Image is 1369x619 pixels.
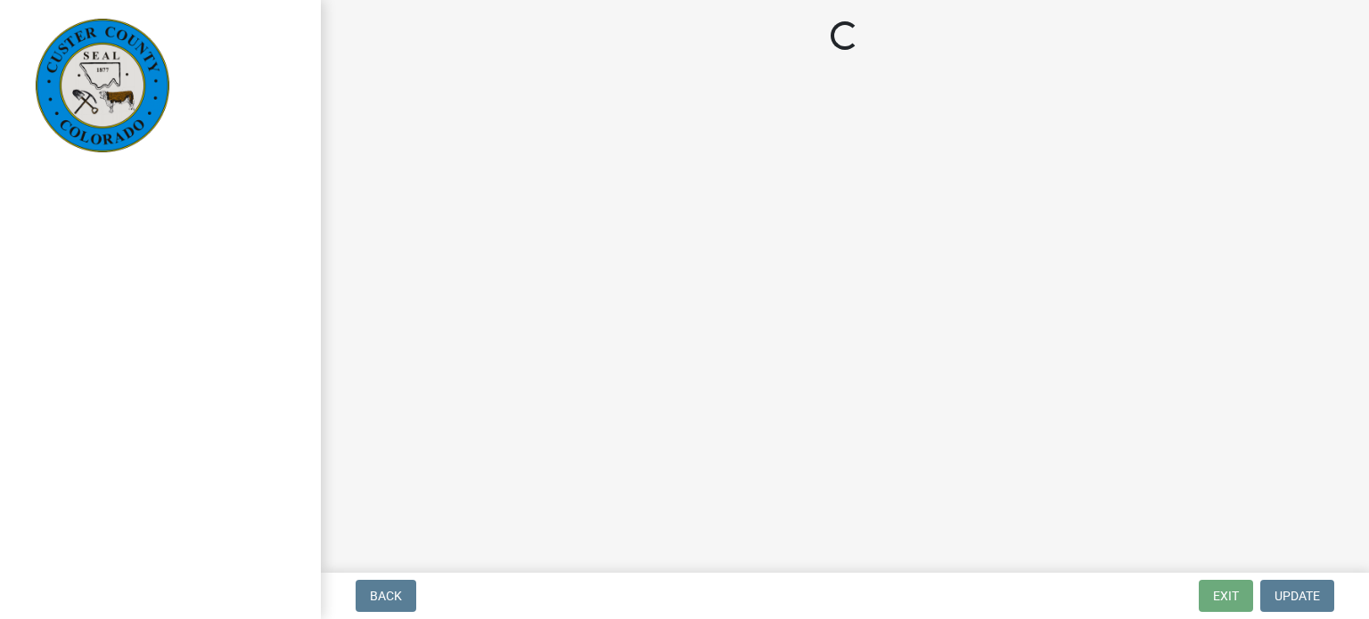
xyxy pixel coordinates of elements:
button: Exit [1199,580,1253,612]
span: Update [1275,589,1320,603]
span: Back [370,589,402,603]
button: Update [1260,580,1334,612]
img: Custer County, Colorado [36,19,169,152]
button: Back [356,580,416,612]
